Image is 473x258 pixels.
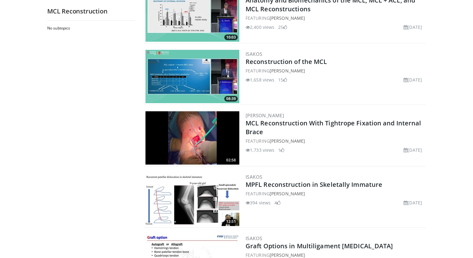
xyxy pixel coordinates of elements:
[224,157,238,163] span: 02:58
[145,111,239,165] a: 02:58
[47,26,133,31] h2: No subtopics
[246,235,262,241] a: ISAKOS
[270,138,305,144] a: [PERSON_NAME]
[145,50,239,103] a: 08:39
[246,180,382,189] a: MPFL Reconstruction in Skeletally Immature
[278,24,287,30] li: 25
[246,15,425,21] div: FEATURING
[145,173,239,226] img: b067d0db-d160-4d29-89c5-b4359bc192c6.300x170_q85_crop-smart_upscale.jpg
[145,50,239,103] img: 63168cb8-bd5e-4350-bb64-236e60102c9a.300x170_q85_crop-smart_upscale.jpg
[246,112,284,118] a: [PERSON_NAME]
[47,7,135,15] h2: MCL Reconstruction
[224,96,238,102] span: 08:39
[224,34,238,40] span: 10:03
[246,199,271,206] li: 394 views
[145,111,239,165] img: 7414f952-2dbe-484b-a157-022ad333cc89.300x170_q85_crop-smart_upscale.jpg
[246,119,421,136] a: MCL Reconstruction With Tightrope Fixation and Internal Brace
[246,57,327,66] a: Reconstruction of the MCL
[404,76,422,83] li: [DATE]
[246,190,425,197] div: FEATURING
[145,173,239,226] a: 12:51
[270,15,305,21] a: [PERSON_NAME]
[246,174,262,180] a: ISAKOS
[270,68,305,74] a: [PERSON_NAME]
[274,199,281,206] li: 4
[404,24,422,30] li: [DATE]
[224,219,238,224] span: 12:51
[278,147,284,153] li: 1
[246,51,262,57] a: ISAKOS
[246,67,425,74] div: FEATURING
[246,147,274,153] li: 1,733 views
[246,24,274,30] li: 2,400 views
[246,242,393,250] a: Graft Options in Multiligament [MEDICAL_DATA]
[404,199,422,206] li: [DATE]
[246,76,274,83] li: 1,658 views
[278,76,287,83] li: 15
[270,252,305,258] a: [PERSON_NAME]
[270,191,305,197] a: [PERSON_NAME]
[246,138,425,144] div: FEATURING
[404,147,422,153] li: [DATE]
